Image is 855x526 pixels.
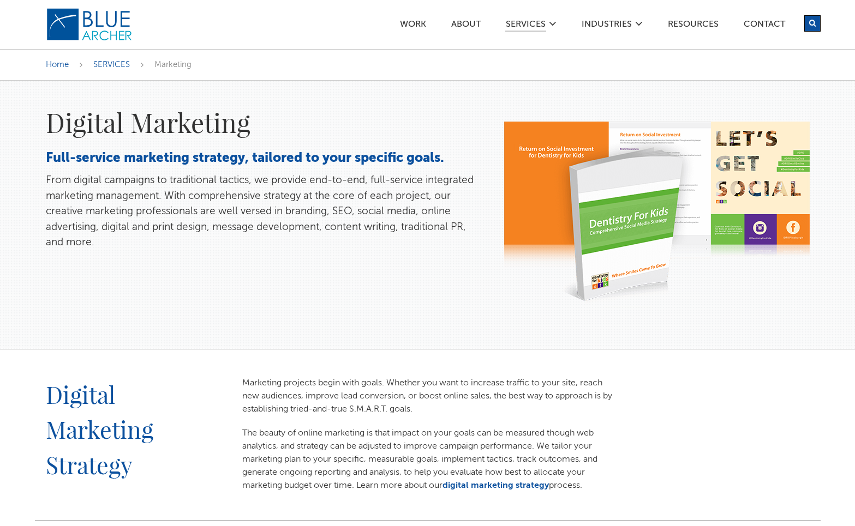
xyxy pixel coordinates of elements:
[667,20,719,32] a: Resources
[443,481,549,490] a: digital marketing strategy
[46,377,200,504] h2: Digital Marketing Strategy
[581,20,632,32] a: Industries
[399,20,427,32] a: Work
[242,377,613,416] p: Marketing projects begin with goals. Whether you want to increase traffic to your site, reach new...
[504,122,810,308] img: social%2Dstrategy%2Doptimized.png
[46,150,482,167] h3: Full-service marketing strategy, tailored to your specific goals.
[743,20,786,32] a: Contact
[154,61,192,69] span: Marketing
[242,427,613,492] p: The beauty of online marketing is that impact on your goals can be measured though web analytics,...
[46,105,482,139] h1: Digital Marketing
[93,61,130,69] a: SERVICES
[451,20,481,32] a: ABOUT
[505,20,546,32] a: SERVICES
[46,61,69,69] a: Home
[46,8,133,41] img: Blue Archer Logo
[46,173,482,251] p: From digital campaigns to traditional tactics, we provide end-to-end, full-service integrated mar...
